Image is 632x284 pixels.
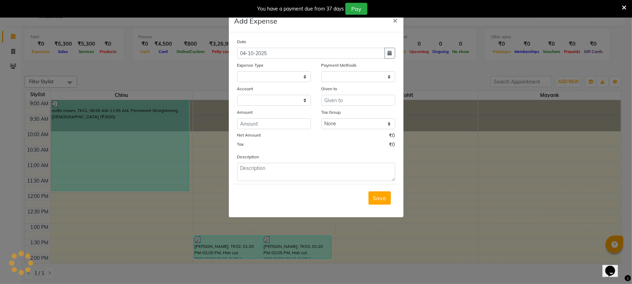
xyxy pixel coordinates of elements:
label: Date [237,39,247,45]
label: Payment Methods [321,62,357,68]
input: Amount [237,118,311,129]
label: Tax Group [321,109,341,115]
button: Save [368,191,391,205]
button: Pay [345,3,367,15]
label: Expense Type [237,62,264,68]
span: ₹0 [389,132,395,141]
iframe: chat widget [603,256,625,277]
span: × [393,15,398,25]
label: Description [237,154,259,160]
h5: Add Expense [234,16,278,26]
span: ₹0 [389,141,395,150]
label: Account [237,86,253,92]
div: You have a payment due from 37 days [257,5,344,13]
label: Net Amount [237,132,261,138]
button: Close [387,10,404,30]
label: Amount [237,109,253,115]
span: Save [373,194,386,202]
input: Given to [321,95,395,106]
label: Tax [237,141,244,147]
label: Given to [321,86,338,92]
